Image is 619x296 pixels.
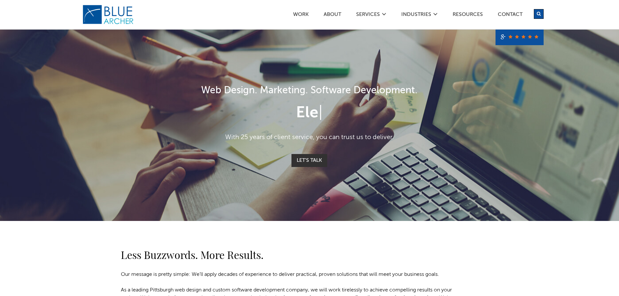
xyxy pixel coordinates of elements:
a: Work [293,12,309,19]
img: Blue Archer Logo [82,5,134,25]
p: With 25 years of client service, you can trust us to deliver. [121,133,498,142]
a: Industries [401,12,432,19]
a: Let's Talk [291,154,327,167]
a: ABOUT [323,12,342,19]
a: SERVICES [356,12,380,19]
p: Our message is pretty simple: We’ll apply decades of experience to deliver practical, proven solu... [121,271,459,278]
a: Contact [497,12,523,19]
h2: Less Buzzwords. More Results. [121,247,459,263]
span: | [318,105,323,121]
span: Ele [296,105,318,121]
a: Resources [452,12,483,19]
h1: Web Design. Marketing. Software Development. [121,84,498,98]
